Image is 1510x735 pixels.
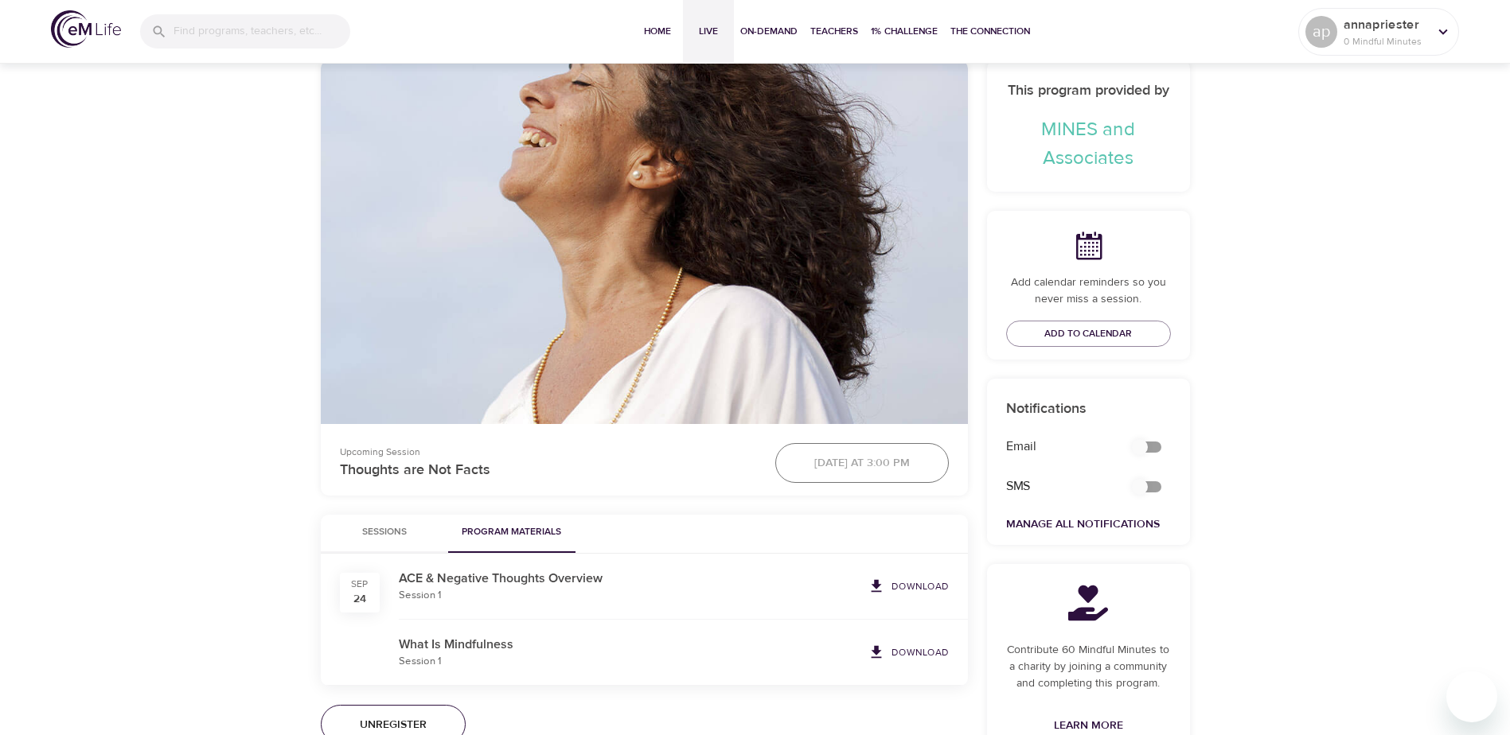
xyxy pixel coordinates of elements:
[1006,115,1171,173] p: MINES and Associates
[1344,34,1428,49] p: 0 Mindful Minutes
[340,459,756,480] p: Thoughts are Not Facts
[997,468,1115,505] div: SMS
[1006,398,1171,419] p: Notifications
[638,23,677,40] span: Home
[353,591,366,607] div: 24
[458,524,566,541] span: Program Materials
[1006,80,1171,103] h6: This program provided by
[871,23,938,40] span: 1% Challenge
[174,14,350,49] input: Find programs, teachers, etc...
[1344,15,1428,34] p: annapriester
[399,635,861,654] p: What Is Mindfulness
[340,445,756,459] p: Upcoming Session
[689,23,728,40] span: Live
[399,569,861,588] p: ACE & Negative Thoughts Overview
[1006,642,1171,692] p: Contribute 60 Mindful Minutes to a charity by joining a community and completing this program.
[330,524,439,541] span: Sessions
[997,428,1115,465] div: Email
[1044,325,1132,342] span: Add to Calendar
[1006,517,1160,531] a: Manage All Notifications
[399,588,861,604] p: Session 1
[351,577,369,591] div: Sep
[892,579,949,593] p: Download
[1446,671,1497,722] iframe: Button to launch messaging window
[51,10,121,48] img: logo
[950,23,1030,40] span: The Connection
[360,715,427,735] span: Unregister
[892,645,949,659] p: Download
[399,654,861,670] p: Session 1
[861,573,955,600] a: Download
[810,23,858,40] span: Teachers
[740,23,798,40] span: On-Demand
[1305,16,1337,48] div: ap
[1006,274,1171,308] p: Add calendar reminders so you never miss a session.
[861,639,955,666] a: Download
[1006,321,1171,347] button: Add to Calendar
